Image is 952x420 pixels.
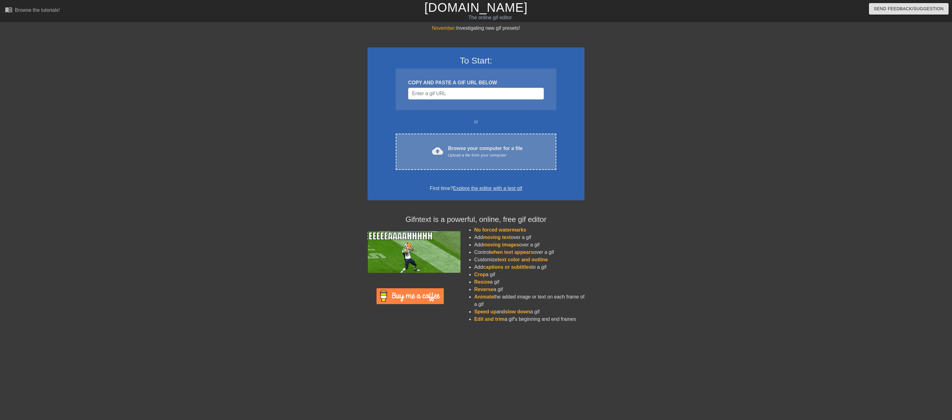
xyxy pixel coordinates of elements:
[453,186,522,191] a: Explore the editor with a test gif
[474,279,490,285] span: Resize
[474,263,584,271] li: Add to a gif
[408,88,544,99] input: Username
[474,271,584,278] li: a gif
[490,250,534,255] span: when text appears
[474,309,496,314] span: Speed up
[474,316,584,323] li: a gif's beginning and end frames
[474,294,494,299] span: Animate
[384,118,568,126] div: or
[5,6,60,15] a: Browse the tutorials!
[474,241,584,249] li: Add over a gif
[432,145,443,157] span: cloud_upload
[483,242,519,247] span: moving images
[498,257,548,262] span: text color and outline
[483,264,531,270] span: captions or subtitles
[869,3,949,15] button: Send Feedback/Suggestion
[474,227,526,232] span: No forced watermarks
[474,286,584,293] li: a gif
[408,79,544,86] div: COPY AND PASTE A GIF URL BELOW
[874,5,944,13] span: Send Feedback/Suggestion
[432,25,456,31] span: November:
[474,234,584,241] li: Add over a gif
[377,288,444,304] img: Buy Me A Coffee
[15,7,60,13] div: Browse the tutorials!
[474,316,505,322] span: Edit and trim
[448,152,523,158] div: Upload a file from your computer
[505,309,530,314] span: slow down
[448,145,523,158] div: Browse your computer for a file
[320,14,660,21] div: The online gif editor
[5,6,12,13] span: menu_book
[474,293,584,308] li: the added image or text on each frame of a gif
[474,287,493,292] span: Reverse
[474,308,584,316] li: and a gif
[424,1,527,14] a: [DOMAIN_NAME]
[474,249,584,256] li: Control over a gif
[483,235,511,240] span: moving text
[474,256,584,263] li: Customize
[474,278,584,286] li: a gif
[368,24,584,32] div: Investigating new gif presets!
[376,55,576,66] h3: To Start:
[376,185,576,192] div: First time?
[474,272,486,277] span: Crop
[368,215,584,224] h4: Gifntext is a powerful, online, free gif editor
[368,231,461,273] img: football_small.gif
